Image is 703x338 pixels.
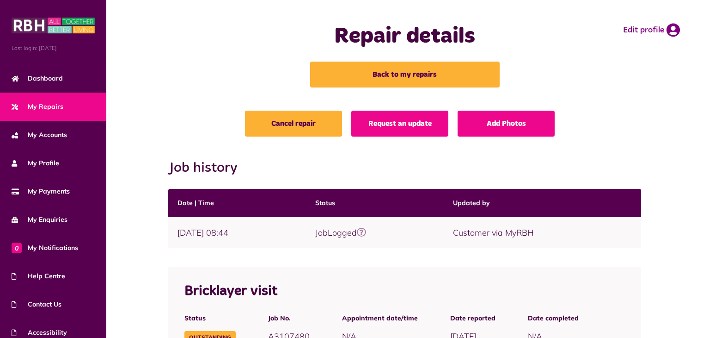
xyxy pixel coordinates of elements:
[310,62,500,88] a: Back to my repairs
[12,74,63,83] span: Dashboard
[12,243,22,253] span: 0
[444,189,641,217] th: Updated by
[268,313,310,323] span: Job No.
[12,215,67,225] span: My Enquiries
[12,300,61,309] span: Contact Us
[458,111,555,137] a: Add Photos
[450,313,495,323] span: Date reported
[168,217,306,248] td: [DATE] 08:44
[623,23,680,37] a: Edit profile
[12,16,95,35] img: MyRBH
[444,217,641,248] td: Customer via MyRBH
[12,271,65,281] span: Help Centre
[12,243,78,253] span: My Notifications
[12,102,63,112] span: My Repairs
[342,313,418,323] span: Appointment date/time
[184,284,277,298] span: Bricklayer visit
[245,111,342,137] a: Cancel repair
[12,130,67,140] span: My Accounts
[306,189,444,217] th: Status
[351,111,448,137] a: Request an update
[184,313,236,323] span: Status
[306,217,444,248] td: JobLogged
[12,158,59,168] span: My Profile
[12,187,70,196] span: My Payments
[168,160,641,176] h2: Job history
[528,313,579,323] span: Date completed
[168,189,306,217] th: Date | Time
[265,23,545,50] h1: Repair details
[12,328,67,338] span: Accessibility
[12,44,95,52] span: Last login: [DATE]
